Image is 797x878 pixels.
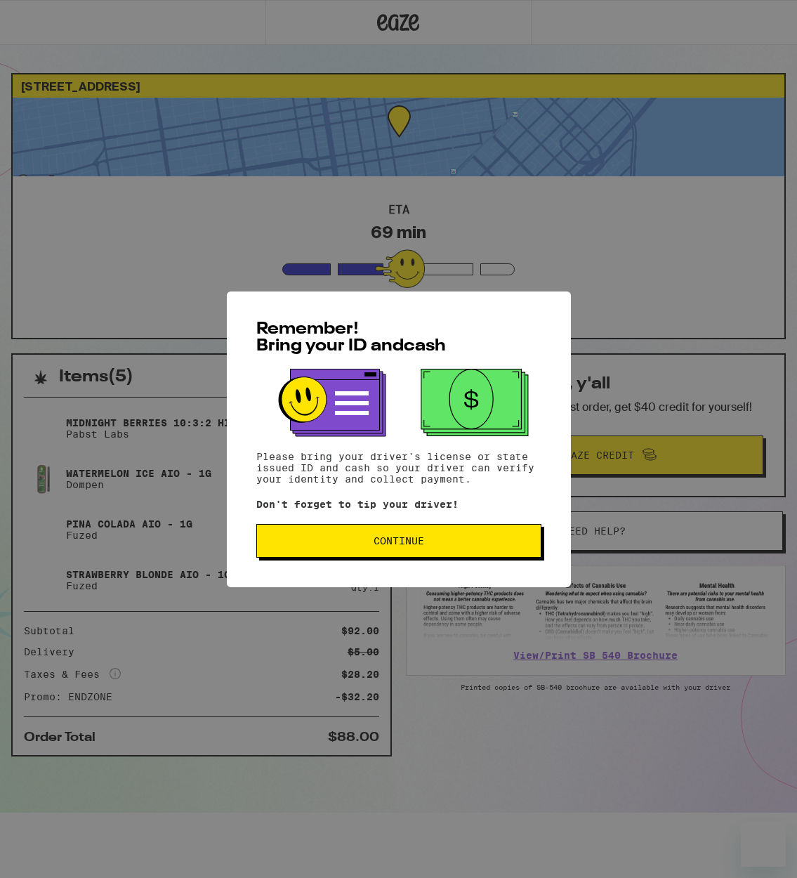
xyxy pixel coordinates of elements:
[256,451,541,485] p: Please bring your driver's license or state issued ID and cash so your driver can verify your ide...
[741,822,786,867] iframe: Button to launch messaging window
[256,499,541,510] p: Don't forget to tip your driver!
[256,321,446,355] span: Remember! Bring your ID and cash
[256,524,541,558] button: Continue
[374,536,424,546] span: Continue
